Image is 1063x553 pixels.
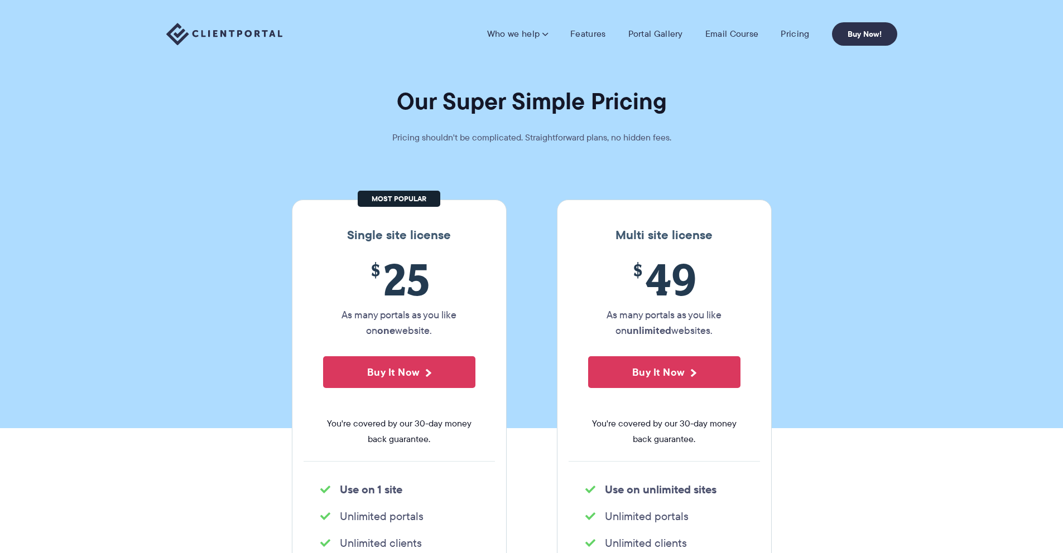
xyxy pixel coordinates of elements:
[323,307,475,338] p: As many portals as you like on website.
[377,323,395,338] strong: one
[781,28,809,40] a: Pricing
[605,481,716,498] strong: Use on unlimited sites
[323,416,475,447] span: You're covered by our 30-day money back guarantee.
[320,508,478,524] li: Unlimited portals
[364,130,699,145] p: Pricing shouldn't be complicated. Straightforward plans, no hidden fees.
[627,323,671,338] strong: unlimited
[585,535,743,551] li: Unlimited clients
[585,508,743,524] li: Unlimited portals
[304,228,495,242] h3: Single site license
[628,28,683,40] a: Portal Gallery
[705,28,759,40] a: Email Course
[570,28,605,40] a: Features
[588,254,740,304] span: 49
[323,356,475,388] button: Buy It Now
[588,307,740,338] p: As many portals as you like on websites.
[588,356,740,388] button: Buy It Now
[588,416,740,447] span: You're covered by our 30-day money back guarantee.
[832,22,897,46] a: Buy Now!
[340,481,402,498] strong: Use on 1 site
[323,254,475,304] span: 25
[487,28,548,40] a: Who we help
[569,228,760,242] h3: Multi site license
[320,535,478,551] li: Unlimited clients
